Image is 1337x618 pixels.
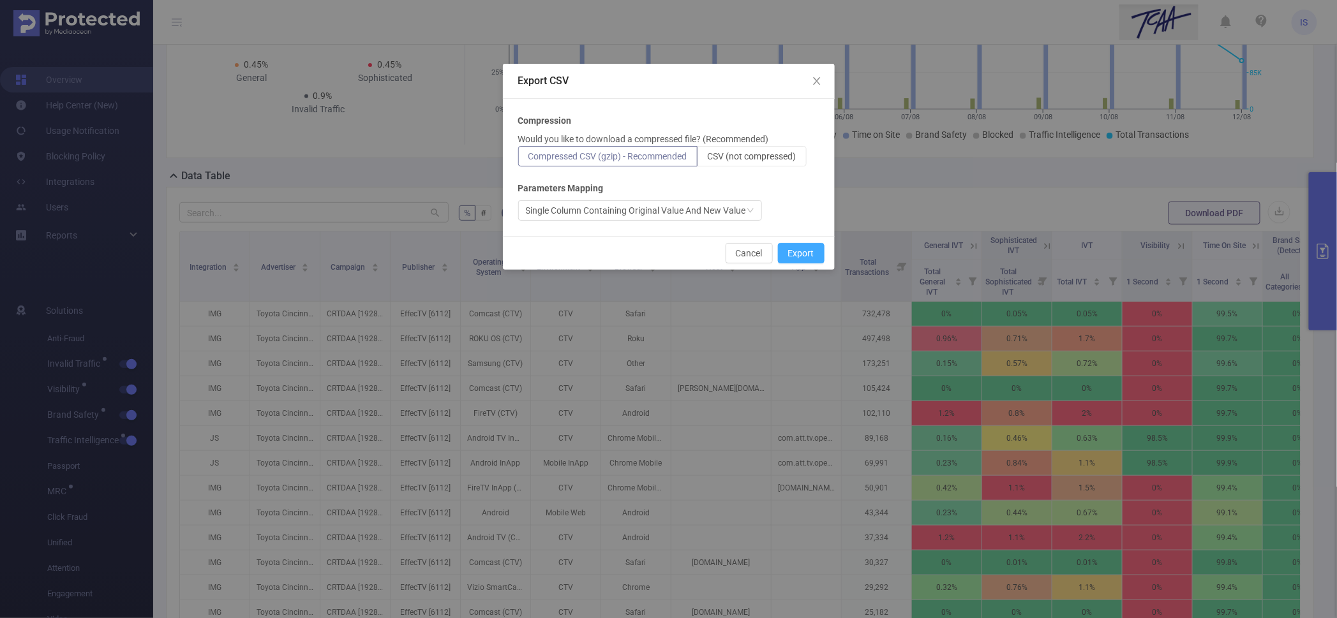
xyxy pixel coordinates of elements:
button: Close [799,64,835,99]
span: CSV (not compressed) [708,151,796,161]
button: Export [778,243,825,263]
div: Export CSV [518,74,819,88]
div: Single Column Containing Original Value And New Value [526,201,746,220]
b: Compression [518,114,572,128]
i: icon: close [812,76,822,86]
span: Compressed CSV (gzip) - Recommended [528,151,687,161]
button: Cancel [726,243,773,263]
p: Would you like to download a compressed file? (Recommended) [518,133,769,146]
i: icon: down [747,207,754,216]
b: Parameters Mapping [518,182,604,195]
